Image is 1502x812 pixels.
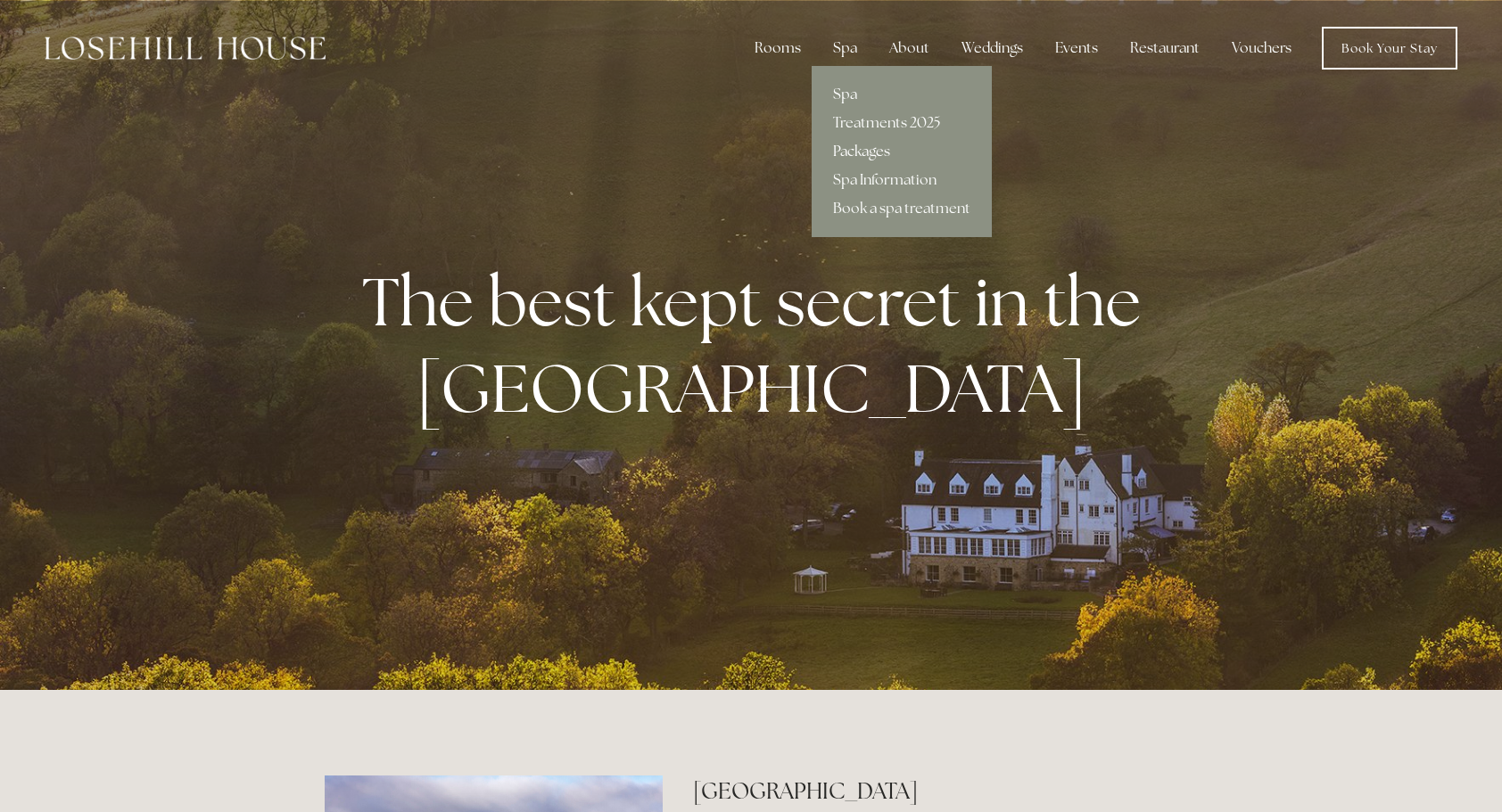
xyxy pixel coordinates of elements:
[1217,30,1306,66] a: Vouchers
[812,80,992,109] a: Spa
[812,194,992,223] a: Book a spa treatment
[812,109,992,137] a: Treatments 2025
[693,775,1177,807] h2: [GEOGRAPHIC_DATA]
[875,30,944,66] div: About
[819,30,871,66] div: Spa
[362,258,1155,432] strong: The best kept secret in the [GEOGRAPHIC_DATA]
[45,37,326,60] img: Losehill House
[947,30,1037,66] div: Weddings
[740,30,815,66] div: Rooms
[812,137,992,166] a: Packages
[1041,30,1112,66] div: Events
[1116,30,1214,66] div: Restaurant
[812,166,992,194] a: Spa Information
[1322,27,1457,70] a: Book Your Stay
